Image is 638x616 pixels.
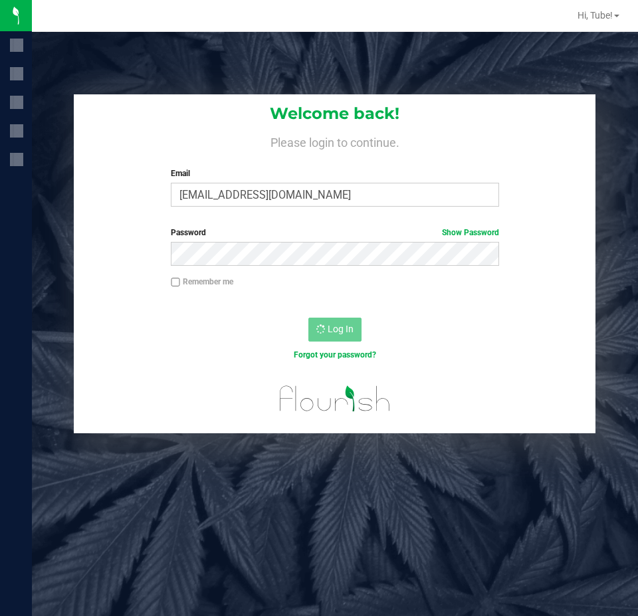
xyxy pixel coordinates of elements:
[171,228,206,237] span: Password
[74,105,595,122] h1: Welcome back!
[442,228,499,237] a: Show Password
[74,133,595,149] h4: Please login to continue.
[578,10,613,21] span: Hi, Tube!
[171,276,233,288] label: Remember me
[171,167,498,179] label: Email
[308,318,362,342] button: Log In
[328,324,354,334] span: Log In
[294,350,376,359] a: Forgot your password?
[171,278,180,287] input: Remember me
[270,375,400,423] img: flourish_logo.svg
